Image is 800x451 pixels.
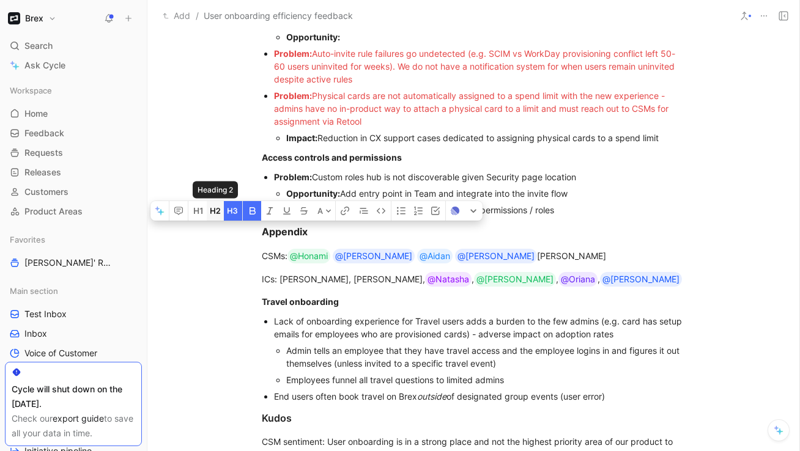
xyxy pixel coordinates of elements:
[10,233,45,246] span: Favorites
[274,48,677,84] span: Auto-invite rule failures go undetected (e.g. SCIM vs WorkDay provisioning conflict left 50-60 us...
[420,249,450,263] div: @Aidan
[5,56,142,75] a: Ask Cycle
[8,12,20,24] img: Brex
[286,32,340,42] strong: Opportunity:
[24,308,67,320] span: Test Inbox
[24,38,53,53] span: Search
[274,90,312,101] span: Problem:
[262,411,685,425] div: Kudos
[476,272,554,287] div: @[PERSON_NAME]
[286,188,340,199] strong: Opportunity:
[5,183,142,201] a: Customers
[5,344,142,362] a: Voice of Customer
[274,172,312,182] strong: Problem:
[25,13,43,24] h1: Brex
[290,249,328,263] div: @Honami
[24,127,64,139] span: Feedback
[262,152,402,163] strong: Access controls and permissions
[12,382,135,411] div: Cycle will shut down on the [DATE].
[24,257,115,269] span: [PERSON_NAME]' Requests
[5,163,142,182] a: Releases
[286,133,317,143] strong: Impact:
[5,230,142,249] div: Favorites
[286,373,685,386] div: Employees funnel all travel questions to limited admins
[262,249,685,263] div: CSMs: [PERSON_NAME]
[5,124,142,142] a: Feedback
[274,390,685,403] div: End users often book travel on Brex of designated group events (user error)
[286,131,685,144] div: Reduction in CX support cases dedicated to assigning physical cards to a spend limit
[53,413,104,424] a: export guide
[5,10,59,27] button: BrexBrex
[24,108,48,120] span: Home
[24,147,63,159] span: Requests
[24,186,69,198] span: Customers
[5,202,142,221] a: Product Areas
[428,272,469,287] div: @Natasha
[24,58,65,73] span: Ask Cycle
[10,285,58,297] span: Main section
[24,328,47,340] span: Inbox
[457,249,535,263] div: @[PERSON_NAME]
[262,296,339,307] strong: Travel onboarding
[417,391,446,402] em: outside
[196,9,199,23] span: /
[286,344,685,370] div: Admin tells an employee that they have travel access and the employee logins in and figures it ou...
[286,187,685,200] div: Add entry point in Team and integrate into the invite flow
[314,201,335,221] button: A
[12,411,135,441] div: Check our to save all your data in time.
[160,9,193,23] button: Add
[5,144,142,162] a: Requests
[274,48,312,59] span: Problem:
[262,272,685,287] div: ICs: [PERSON_NAME], [PERSON_NAME], , , ,
[335,249,412,263] div: @[PERSON_NAME]
[5,37,142,55] div: Search
[24,166,61,178] span: Releases
[24,205,83,218] span: Product Areas
[274,170,685,183] div: Custom roles hub is not discoverable given Security page location
[561,272,595,287] div: @Oriana
[274,315,685,340] div: Lack of onboarding experience for Travel users adds a burden to the few admins (e.g. card has set...
[5,105,142,123] a: Home
[5,305,142,323] a: Test Inbox
[10,84,52,97] span: Workspace
[5,324,142,343] a: Inbox
[5,81,142,100] div: Workspace
[5,254,142,272] a: [PERSON_NAME]' Requests
[24,347,97,359] span: Voice of Customer
[602,272,680,287] div: @[PERSON_NAME]
[204,9,353,23] span: User onboarding efficiency feedback
[262,226,308,238] strong: Appendix
[5,282,142,300] div: Main section
[274,90,671,127] span: Physical cards are not automatically assigned to a spend limit with the new experience - admins h...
